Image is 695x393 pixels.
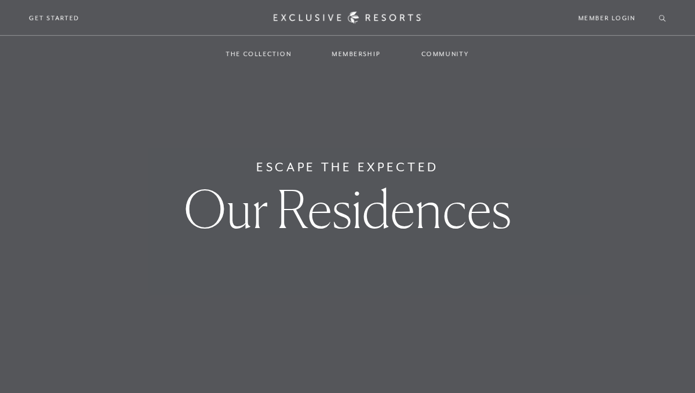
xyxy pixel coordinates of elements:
a: Community [410,37,481,71]
h1: Our Residences [184,183,511,235]
a: The Collection [214,37,303,71]
a: Membership [321,37,392,71]
h6: Escape The Expected [256,158,439,177]
a: Member Login [578,13,636,23]
a: Get Started [29,13,79,23]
